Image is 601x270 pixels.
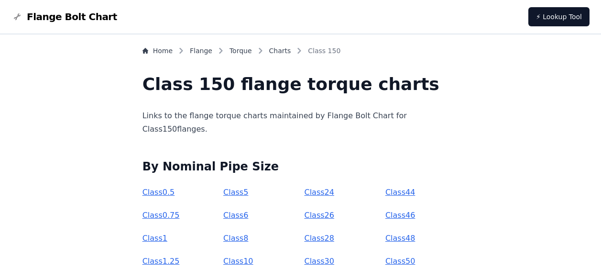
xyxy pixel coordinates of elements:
a: Class0.75 [142,211,180,220]
a: Class28 [304,234,334,243]
a: ⚡ Lookup Tool [528,7,590,26]
h1: Class 150 flange torque charts [142,75,459,94]
a: Flange Bolt Chart LogoFlange Bolt Chart [11,10,117,23]
a: Class46 [385,211,415,220]
a: Class6 [223,211,248,220]
a: Class24 [304,188,334,197]
span: Flange Bolt Chart [27,10,117,23]
a: Class44 [385,188,415,197]
a: Class1.25 [142,257,180,266]
a: Class10 [223,257,253,266]
a: Class50 [385,257,415,266]
p: Links to the flange torque charts maintained by Flange Bolt Chart for Class 150 flanges. [142,109,459,136]
span: Class 150 [308,46,340,56]
nav: Breadcrumb [142,46,459,59]
a: Class1 [142,234,167,243]
a: Class48 [385,234,415,243]
img: Flange Bolt Chart Logo [11,11,23,22]
a: Class0.5 [142,188,175,197]
a: Class26 [304,211,334,220]
a: Home [142,46,173,56]
a: Flange [190,46,212,56]
a: Class30 [304,257,334,266]
a: Class5 [223,188,248,197]
a: Torque [229,46,252,56]
h2: By Nominal Pipe Size [142,159,459,174]
a: Charts [269,46,291,56]
a: Class8 [223,234,248,243]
